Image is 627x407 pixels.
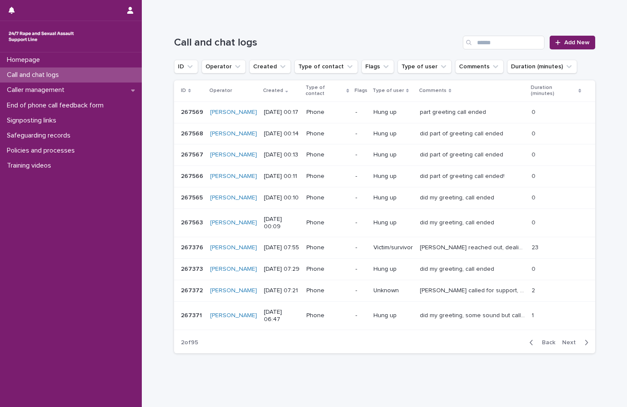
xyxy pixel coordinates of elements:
[174,60,198,73] button: ID
[306,130,348,138] p: Phone
[373,287,413,294] p: Unknown
[398,60,452,73] button: Type of user
[174,259,595,280] tr: 267373267373 [PERSON_NAME] [DATE] 07:29Phone-Hung updid my greeting, call endeddid my greeting, c...
[532,285,537,294] p: 2
[532,150,537,159] p: 0
[373,244,413,251] p: Victim/survivor
[420,129,505,138] p: did part of greeting call ended
[420,193,496,202] p: did my greeting, call ended
[420,242,527,251] p: Candice reached out, dealing with a lot, different types of abuse over long period of time, thoug...
[532,129,537,138] p: 0
[3,147,82,155] p: Policies and processes
[174,332,205,353] p: 2 of 95
[559,339,595,346] button: Next
[420,107,488,116] p: part greeting call ended
[420,150,505,159] p: did part of greeting call ended
[3,116,63,125] p: Signposting links
[174,166,595,187] tr: 267566267566 [PERSON_NAME] [DATE] 00:11Phone-Hung updid part of greeting call ended!did part of g...
[202,60,246,73] button: Operator
[210,287,257,294] a: [PERSON_NAME]
[355,266,367,273] p: -
[264,173,300,180] p: [DATE] 00:11
[420,285,527,294] p: Lianne called for support, 30 minutes offered, she said she will call back to try and get full 40.
[532,264,537,273] p: 0
[264,309,300,323] p: [DATE] 06:47
[264,287,300,294] p: [DATE] 07:21
[373,266,413,273] p: Hung up
[420,171,506,180] p: did part of greeting call ended!
[373,312,413,319] p: Hung up
[355,219,367,226] p: -
[306,219,348,226] p: Phone
[373,109,413,116] p: Hung up
[420,264,496,273] p: did my greeting, call ended
[355,194,367,202] p: -
[355,130,367,138] p: -
[306,266,348,273] p: Phone
[181,107,205,116] p: 267569
[264,244,300,251] p: [DATE] 07:55
[373,219,413,226] p: Hung up
[210,266,257,273] a: [PERSON_NAME]
[564,40,590,46] span: Add New
[306,312,348,319] p: Phone
[420,310,527,319] p: did my greeting, some sound but caller could not be heard, call ended
[306,194,348,202] p: Phone
[174,208,595,237] tr: 267563267563 [PERSON_NAME] [DATE] 00:09Phone-Hung updid my greeting, call endeddid my greeting, c...
[264,216,300,230] p: [DATE] 00:09
[455,60,504,73] button: Comments
[181,150,205,159] p: 267567
[181,264,205,273] p: 267373
[3,56,47,64] p: Homepage
[306,244,348,251] p: Phone
[181,217,205,226] p: 267563
[373,194,413,202] p: Hung up
[420,217,496,226] p: did my greeting, call ended
[210,109,257,116] a: [PERSON_NAME]
[264,194,300,202] p: [DATE] 00:10
[463,36,544,49] div: Search
[3,101,110,110] p: End of phone call feedback form
[532,242,540,251] p: 23
[294,60,358,73] button: Type of contact
[306,173,348,180] p: Phone
[210,151,257,159] a: [PERSON_NAME]
[373,130,413,138] p: Hung up
[562,340,581,346] span: Next
[7,28,76,45] img: rhQMoQhaT3yELyF149Cw
[174,280,595,301] tr: 267372267372 [PERSON_NAME] [DATE] 07:21Phone-Unknown[PERSON_NAME] called for support, 30 minutes ...
[507,60,577,73] button: Duration (minutes)
[263,86,283,95] p: Created
[532,107,537,116] p: 0
[355,173,367,180] p: -
[181,285,205,294] p: 267372
[355,244,367,251] p: -
[210,194,257,202] a: [PERSON_NAME]
[174,101,595,123] tr: 267569267569 [PERSON_NAME] [DATE] 00:17Phone-Hung uppart greeting call endedpart greeting call en...
[174,301,595,330] tr: 267371267371 [PERSON_NAME] [DATE] 06:47Phone-Hung updid my greeting, some sound but caller could ...
[181,86,186,95] p: ID
[181,310,204,319] p: 267371
[3,86,71,94] p: Caller management
[355,151,367,159] p: -
[3,71,66,79] p: Call and chat logs
[264,151,300,159] p: [DATE] 00:13
[532,217,537,226] p: 0
[264,266,300,273] p: [DATE] 07:29
[550,36,595,49] a: Add New
[174,237,595,259] tr: 267376267376 [PERSON_NAME] [DATE] 07:55Phone-Victim/survivor[PERSON_NAME] reached out, dealing wi...
[210,312,257,319] a: [PERSON_NAME]
[264,109,300,116] p: [DATE] 00:17
[210,130,257,138] a: [PERSON_NAME]
[210,173,257,180] a: [PERSON_NAME]
[174,144,595,166] tr: 267567267567 [PERSON_NAME] [DATE] 00:13Phone-Hung updid part of greeting call endeddid part of gr...
[181,242,205,251] p: 267376
[174,187,595,208] tr: 267565267565 [PERSON_NAME] [DATE] 00:10Phone-Hung updid my greeting, call endeddid my greeting, c...
[373,86,404,95] p: Type of user
[419,86,447,95] p: Comments
[210,219,257,226] a: [PERSON_NAME]
[532,310,535,319] p: 1
[181,129,205,138] p: 267568
[355,312,367,319] p: -
[181,193,205,202] p: 267565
